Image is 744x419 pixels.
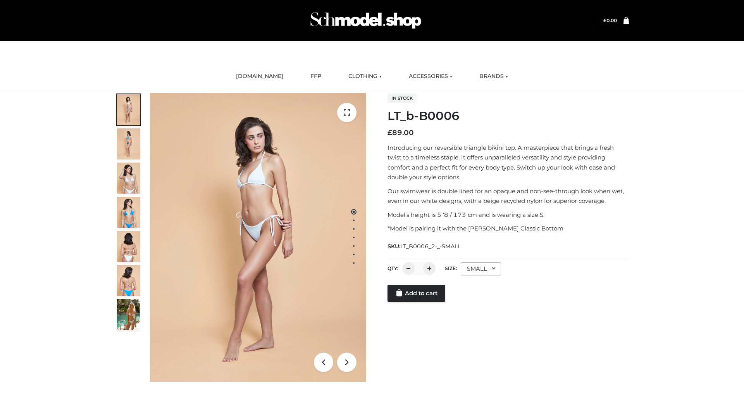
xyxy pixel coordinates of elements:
p: Our swimwear is double lined for an opaque and non-see-through look when wet, even in our white d... [387,186,629,206]
p: Model’s height is 5 ‘8 / 173 cm and is wearing a size S. [387,210,629,220]
a: CLOTHING [343,68,387,85]
bdi: 0.00 [603,17,617,23]
span: LT_B0006_2-_-SMALL [400,243,461,250]
a: FFP [305,68,327,85]
img: ArielClassicBikiniTop_CloudNine_AzureSky_OW114ECO_8-scaled.jpg [117,265,140,296]
span: In stock [387,93,417,103]
label: QTY: [387,265,398,271]
bdi: 89.00 [387,128,414,137]
a: BRANDS [474,68,514,85]
a: £0.00 [603,17,617,23]
img: Arieltop_CloudNine_AzureSky2.jpg [117,299,140,330]
p: *Model is pairing it with the [PERSON_NAME] Classic Bottom [387,223,629,234]
img: ArielClassicBikiniTop_CloudNine_AzureSky_OW114ECO_7-scaled.jpg [117,231,140,262]
h1: LT_b-B0006 [387,109,629,123]
img: ArielClassicBikiniTop_CloudNine_AzureSky_OW114ECO_4-scaled.jpg [117,197,140,228]
span: £ [603,17,606,23]
img: Schmodel Admin 964 [308,5,424,36]
a: [DOMAIN_NAME] [230,68,289,85]
img: ArielClassicBikiniTop_CloudNine_AzureSky_OW114ECO_1 [150,93,366,382]
img: ArielClassicBikiniTop_CloudNine_AzureSky_OW114ECO_2-scaled.jpg [117,128,140,159]
img: ArielClassicBikiniTop_CloudNine_AzureSky_OW114ECO_1-scaled.jpg [117,94,140,125]
span: £ [387,128,392,137]
a: ACCESSORIES [403,68,458,85]
span: SKU: [387,242,462,251]
p: Introducing our reversible triangle bikini top. A masterpiece that brings a fresh twist to a time... [387,143,629,182]
div: SMALL [461,262,501,275]
a: Add to cart [387,285,445,302]
img: ArielClassicBikiniTop_CloudNine_AzureSky_OW114ECO_3-scaled.jpg [117,163,140,194]
label: Size: [445,265,457,271]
